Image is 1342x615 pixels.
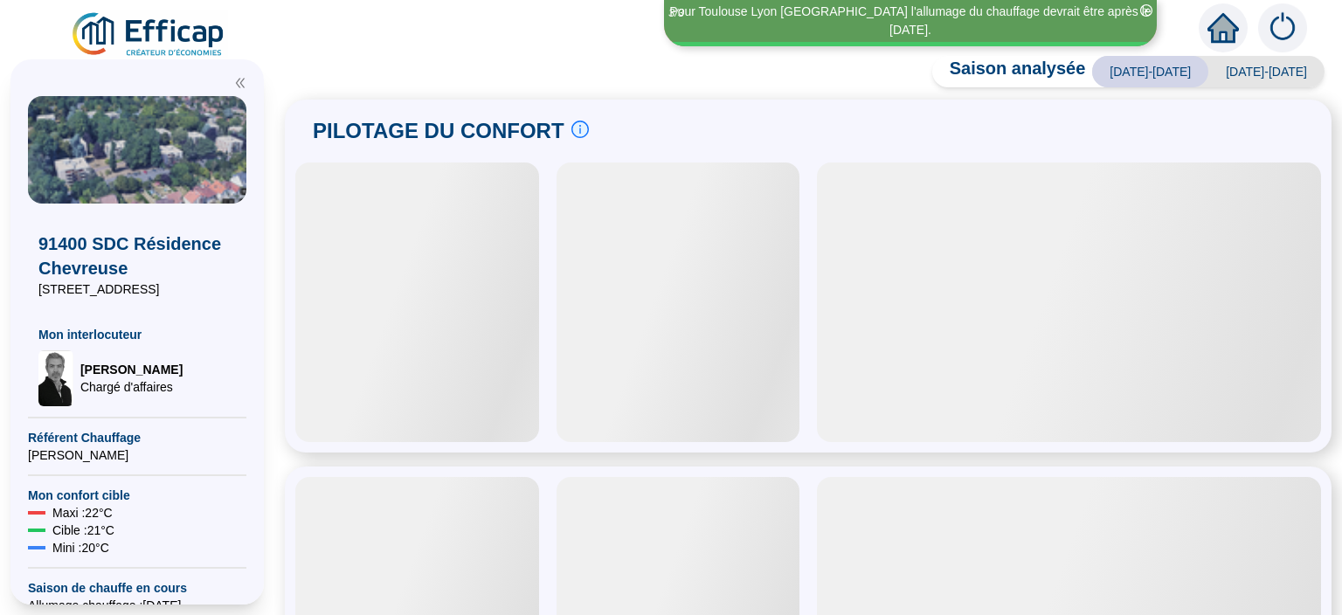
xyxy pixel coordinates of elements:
span: home [1207,12,1239,44]
span: Saison de chauffe en cours [28,579,246,597]
div: Pour Toulouse Lyon [GEOGRAPHIC_DATA] l'allumage du chauffage devrait être après le [DATE]. [667,3,1154,39]
span: Mini : 20 °C [52,539,109,556]
span: Mon confort cible [28,487,246,504]
img: Chargé d'affaires [38,350,73,406]
span: [DATE]-[DATE] [1208,56,1325,87]
img: alerts [1258,3,1307,52]
span: double-left [234,77,246,89]
i: 3 / 3 [668,6,684,19]
span: [PERSON_NAME] [28,446,246,464]
span: close-circle [1140,4,1152,17]
span: Saison analysée [932,56,1086,87]
span: Mon interlocuteur [38,326,236,343]
img: efficap energie logo [70,10,228,59]
span: PILOTAGE DU CONFORT [313,117,564,145]
span: info-circle [571,121,589,138]
span: [STREET_ADDRESS] [38,280,236,298]
span: Chargé d'affaires [80,378,183,396]
span: Maxi : 22 °C [52,504,113,522]
span: [PERSON_NAME] [80,361,183,378]
span: 91400 SDC Résidence Chevreuse [38,231,236,280]
span: Référent Chauffage [28,429,246,446]
span: Cible : 21 °C [52,522,114,539]
span: [DATE]-[DATE] [1092,56,1208,87]
span: Allumage chauffage : [DATE] [28,597,246,614]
